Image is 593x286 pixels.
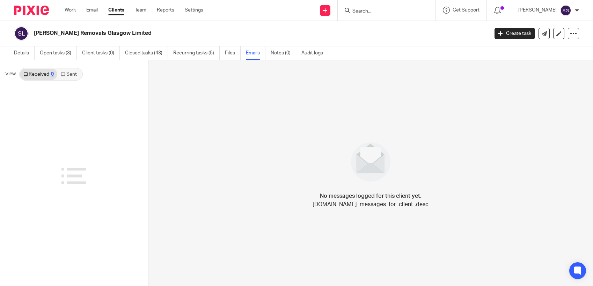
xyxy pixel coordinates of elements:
a: Emails [246,46,265,60]
a: Details [14,46,35,60]
a: Email [86,7,98,14]
a: Audit logs [301,46,328,60]
p: [DOMAIN_NAME]_messages_for_client .desc [313,200,429,209]
a: Recurring tasks (5) [173,46,220,60]
a: Sent [57,69,82,80]
a: Create task [495,28,535,39]
h4: No messages logged for this client yet. [320,192,422,200]
a: Client tasks (0) [82,46,120,60]
p: [PERSON_NAME] [518,7,557,14]
a: Team [135,7,146,14]
a: Notes (0) [271,46,296,60]
a: Received0 [20,69,57,80]
img: image [346,138,395,186]
input: Search [352,8,415,15]
a: Clients [108,7,124,14]
img: Pixie [14,6,49,15]
a: Reports [157,7,174,14]
a: Files [225,46,241,60]
img: svg%3E [560,5,571,16]
img: svg%3E [14,26,29,41]
a: Closed tasks (43) [125,46,168,60]
a: Open tasks (3) [40,46,77,60]
a: Settings [185,7,203,14]
span: View [5,70,16,78]
div: 0 [51,72,54,77]
span: Get Support [453,8,479,13]
a: Work [65,7,76,14]
h2: [PERSON_NAME] Removals Glasgow Limited [34,30,394,37]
